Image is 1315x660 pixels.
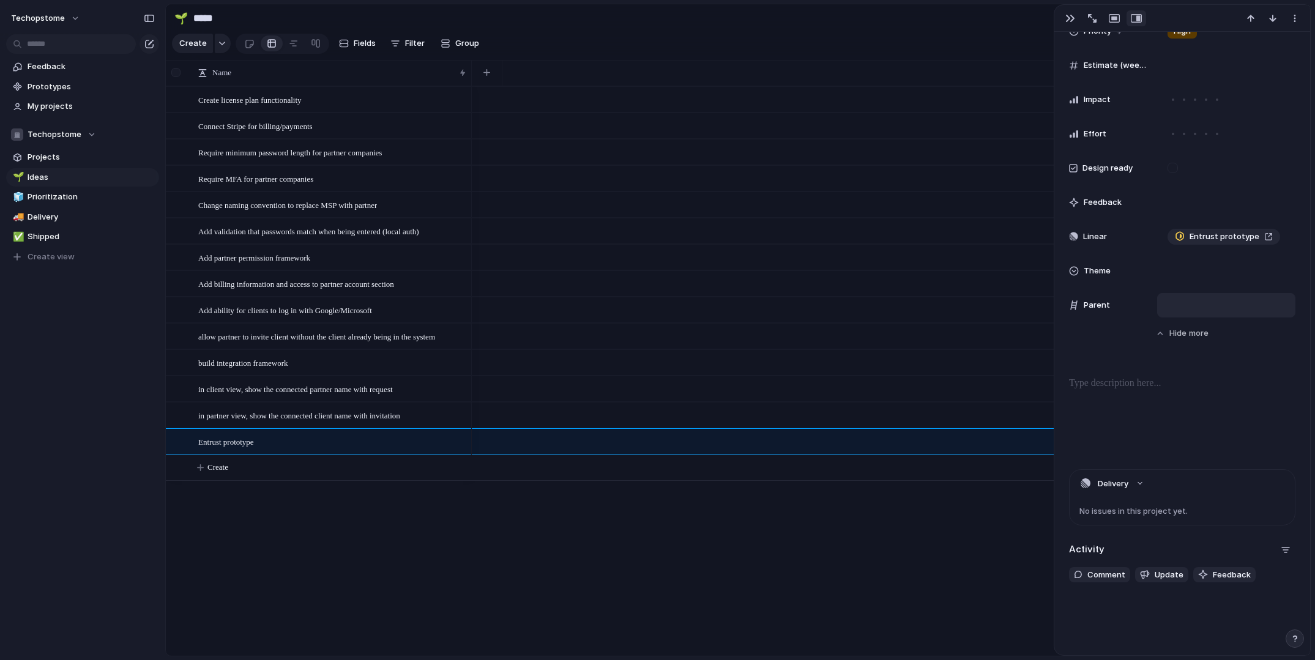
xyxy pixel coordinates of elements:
[28,211,155,223] span: Delivery
[1135,567,1188,583] button: Update
[1069,567,1130,583] button: Comment
[6,78,159,96] a: Prototypes
[1084,59,1147,72] span: Estimate (weeks)
[171,9,191,28] button: 🌱
[207,461,228,473] span: Create
[1070,470,1295,497] button: Delivery
[1087,569,1125,581] span: Comment
[1070,497,1295,525] div: No issues in this project yet.
[11,12,65,24] span: techopstome
[28,100,155,113] span: My projects
[6,125,159,144] button: Techopstome
[198,303,372,317] span: Add ability for clients to log in with Google/Microsoft
[13,210,21,224] div: 🚚
[13,230,21,244] div: ✅
[1084,265,1111,277] span: Theme
[1213,569,1251,581] span: Feedback
[198,355,288,369] span: build integration framework
[179,37,207,50] span: Create
[198,250,310,264] span: Add partner permission framework
[28,128,81,141] span: Techopstome
[1084,128,1106,140] span: Effort
[28,231,155,243] span: Shipped
[1168,229,1280,245] a: Entrust prototype
[198,224,419,238] span: Add validation that passwords match when being entered (local auth)
[6,228,159,246] a: ✅Shipped
[28,171,155,184] span: Ideas
[434,34,485,53] button: Group
[174,10,188,26] div: 🌱
[28,251,75,263] span: Create view
[198,434,254,448] span: Entrust prototype
[198,119,313,133] span: Connect Stripe for billing/payments
[6,168,159,187] a: 🌱Ideas
[1084,94,1111,106] span: Impact
[1193,567,1256,583] button: Feedback
[13,170,21,184] div: 🌱
[1084,299,1110,311] span: Parent
[1189,327,1209,339] span: more
[28,61,155,73] span: Feedback
[11,191,23,203] button: 🧊
[28,151,155,163] span: Projects
[6,188,159,206] a: 🧊Prioritization
[28,191,155,203] span: Prioritization
[11,211,23,223] button: 🚚
[1082,162,1133,174] span: Design ready
[354,37,376,50] span: Fields
[13,190,21,204] div: 🧊
[198,198,377,212] span: Change naming convention to replace MSP with partner
[6,57,159,76] a: Feedback
[11,231,23,243] button: ✅
[28,81,155,93] span: Prototypes
[198,408,400,422] span: in partner view, show the connected client name with invitation
[198,145,382,159] span: Require minimum password length for partner companies
[6,148,159,166] a: Projects
[1069,543,1105,557] h2: Activity
[198,276,394,291] span: Add billing information and access to partner account section
[198,329,435,343] span: allow partner to invite client without the client already being in the system
[172,34,213,53] button: Create
[6,208,159,226] a: 🚚Delivery
[198,92,302,106] span: Create license plan functionality
[6,9,86,28] button: techopstome
[198,382,393,396] span: in client view, show the connected partner name with request
[455,37,479,50] span: Group
[11,171,23,184] button: 🌱
[334,34,381,53] button: Fields
[386,34,430,53] button: Filter
[1083,231,1107,243] span: Linear
[198,171,313,185] span: Require MFA for partner companies
[6,248,159,266] button: Create view
[1070,497,1295,525] div: Delivery
[212,67,231,79] span: Name
[1084,196,1122,209] span: Feedback
[1190,231,1259,243] span: Entrust prototype
[1155,569,1183,581] span: Update
[1069,322,1295,344] button: Hidemore
[405,37,425,50] span: Filter
[6,97,159,116] a: My projects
